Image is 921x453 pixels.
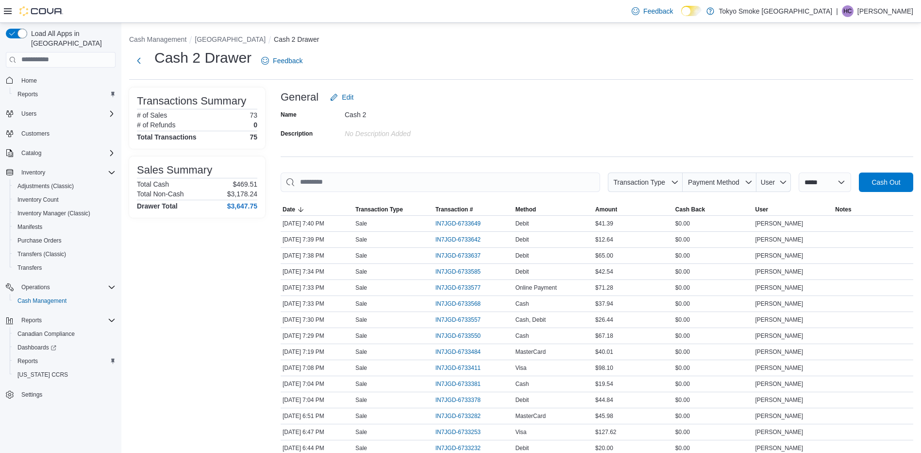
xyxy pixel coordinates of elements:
nav: Complex example [6,70,116,427]
div: [DATE] 7:29 PM [281,330,353,342]
span: Dashboards [17,344,56,351]
span: Home [21,77,37,85]
p: Sale [355,332,367,340]
span: IN7JGD-6733585 [435,268,481,276]
span: Notes [835,206,851,213]
span: Canadian Compliance [17,330,75,338]
span: Operations [21,283,50,291]
button: Catalog [17,147,45,159]
span: Canadian Compliance [14,328,116,340]
button: Transaction Type [353,204,434,215]
a: Inventory Manager (Classic) [14,208,94,219]
span: Method [515,206,536,213]
span: [US_STATE] CCRS [17,371,68,379]
button: Cash Back [673,204,754,215]
span: $127.62 [595,428,616,436]
a: Reports [14,88,42,100]
span: Cash Out [871,177,900,187]
span: IN7JGD-6733649 [435,220,481,227]
span: Purchase Orders [17,237,62,244]
span: IN7JGD-6733253 [435,428,481,436]
span: Cash [515,380,529,388]
p: Tokyo Smoke [GEOGRAPHIC_DATA] [719,5,833,17]
span: Debit [515,220,529,227]
span: $45.98 [595,412,613,420]
span: IN7JGD-6733282 [435,412,481,420]
p: | [836,5,838,17]
button: IN7JGD-6733378 [435,394,490,406]
div: $0.00 [673,394,754,406]
h6: # of Sales [137,111,167,119]
div: Cash 2 [345,107,475,119]
span: Customers [21,130,50,138]
button: Catalog [2,146,119,160]
div: $0.00 [673,346,754,358]
button: IN7JGD-6733637 [435,250,490,261]
span: HC [843,5,852,17]
span: Reports [21,316,42,324]
span: [PERSON_NAME] [755,428,804,436]
span: Adjustments (Classic) [14,180,116,192]
div: [DATE] 7:04 PM [281,378,353,390]
div: $0.00 [673,410,754,422]
span: [PERSON_NAME] [755,268,804,276]
label: Description [281,130,313,138]
span: Date [283,206,295,213]
button: Next [129,51,149,70]
span: Settings [21,391,42,399]
span: IN7JGD-6733411 [435,364,481,372]
span: [PERSON_NAME] [755,284,804,292]
div: [DATE] 7:38 PM [281,250,353,261]
span: [PERSON_NAME] [755,380,804,388]
p: Sale [355,220,367,227]
span: Reports [14,355,116,367]
button: Purchase Orders [10,234,119,247]
span: [PERSON_NAME] [755,252,804,260]
p: $469.51 [233,180,257,188]
span: Purchase Orders [14,235,116,246]
div: [DATE] 7:30 PM [281,314,353,326]
a: Inventory Count [14,194,63,206]
span: Reports [17,314,116,326]
button: Adjustments (Classic) [10,179,119,193]
p: Sale [355,396,367,404]
span: Inventory Manager (Classic) [14,208,116,219]
button: Cash Management [129,35,186,43]
button: Cash Out [859,173,913,192]
img: Cova [19,6,63,16]
p: Sale [355,412,367,420]
div: [DATE] 7:34 PM [281,266,353,278]
span: IN7JGD-6733484 [435,348,481,356]
div: [DATE] 6:51 PM [281,410,353,422]
div: $0.00 [673,218,754,229]
span: Debit [515,236,529,244]
span: Reports [17,357,38,365]
button: IN7JGD-6733557 [435,314,490,326]
span: Debit [515,268,529,276]
a: Customers [17,128,53,139]
span: [PERSON_NAME] [755,364,804,372]
p: 0 [253,121,257,129]
span: Operations [17,281,116,293]
span: Cash [515,300,529,308]
button: Date [281,204,353,215]
button: Method [513,204,593,215]
span: $26.44 [595,316,613,324]
div: $0.00 [673,250,754,261]
a: Purchase Orders [14,235,66,246]
span: $98.10 [595,364,613,372]
span: [PERSON_NAME] [755,300,804,308]
a: Adjustments (Classic) [14,180,78,192]
button: Operations [17,281,54,293]
span: $12.64 [595,236,613,244]
p: 73 [250,111,257,119]
button: IN7JGD-6733577 [435,282,490,294]
a: Feedback [257,51,306,70]
span: Cash Management [17,297,67,305]
div: [DATE] 7:33 PM [281,298,353,310]
a: Transfers (Classic) [14,248,70,260]
span: Users [17,108,116,120]
span: [PERSON_NAME] [755,220,804,227]
span: Online Payment [515,284,556,292]
label: Name [281,111,297,119]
